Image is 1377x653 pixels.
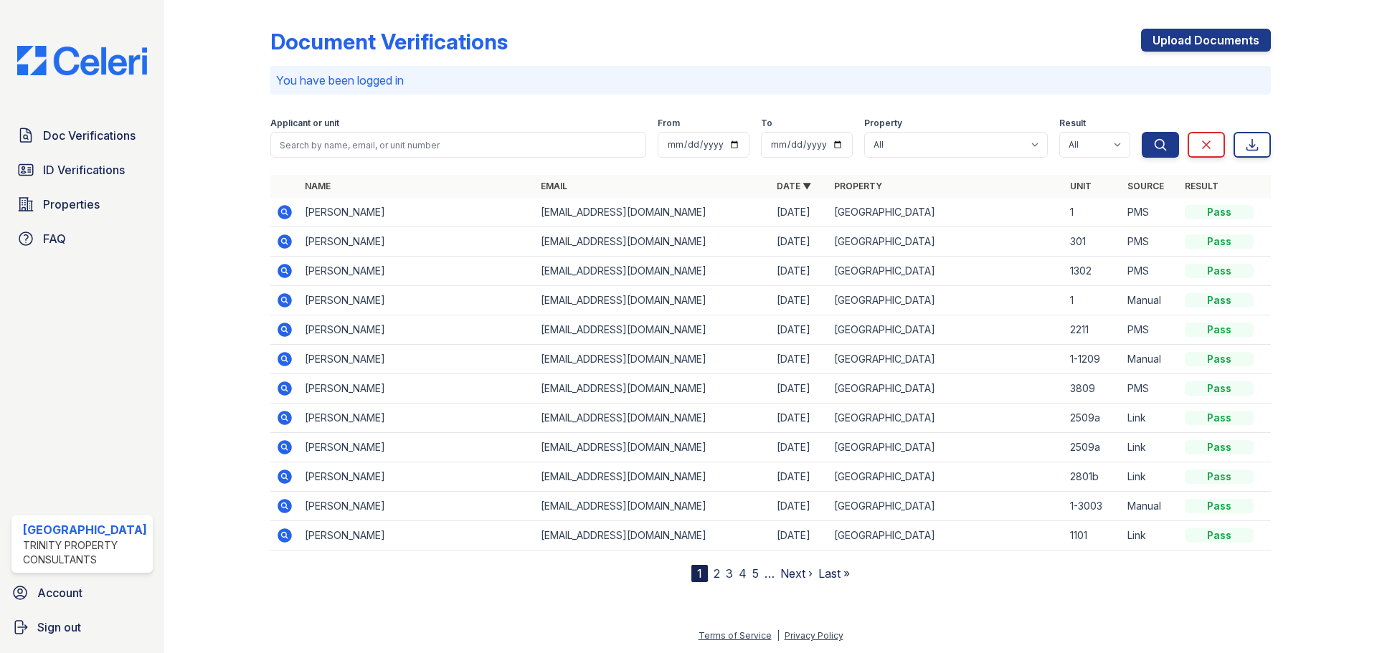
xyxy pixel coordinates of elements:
[299,433,535,462] td: [PERSON_NAME]
[785,630,843,641] a: Privacy Policy
[43,196,100,213] span: Properties
[739,566,747,581] a: 4
[828,227,1064,257] td: [GEOGRAPHIC_DATA]
[828,462,1064,492] td: [GEOGRAPHIC_DATA]
[11,156,153,184] a: ID Verifications
[771,227,828,257] td: [DATE]
[305,181,331,191] a: Name
[1185,352,1254,366] div: Pass
[658,118,680,129] label: From
[37,619,81,636] span: Sign out
[299,521,535,550] td: [PERSON_NAME]
[864,118,902,129] label: Property
[6,613,158,642] button: Sign out
[11,224,153,253] a: FAQ
[1122,227,1179,257] td: PMS
[299,404,535,433] td: [PERSON_NAME]
[1317,596,1363,639] iframe: chat widget
[1185,264,1254,278] div: Pass
[1059,118,1086,129] label: Result
[299,198,535,227] td: [PERSON_NAME]
[1122,521,1179,550] td: Link
[834,181,882,191] a: Property
[1185,205,1254,219] div: Pass
[771,198,828,227] td: [DATE]
[780,566,813,581] a: Next ›
[777,181,811,191] a: Date ▼
[535,257,771,286] td: [EMAIL_ADDRESS][DOMAIN_NAME]
[1122,198,1179,227] td: PMS
[1185,234,1254,249] div: Pass
[6,46,158,75] img: CE_Logo_Blue-a8612792a0a2168367f1c8372b55b34899dd931a85d93a1a3d3e32e68fde9ad4.png
[535,521,771,550] td: [EMAIL_ADDRESS][DOMAIN_NAME]
[270,29,508,54] div: Document Verifications
[1122,315,1179,345] td: PMS
[1185,411,1254,425] div: Pass
[828,315,1064,345] td: [GEOGRAPHIC_DATA]
[771,521,828,550] td: [DATE]
[1122,404,1179,433] td: Link
[37,584,82,601] span: Account
[535,286,771,315] td: [EMAIL_ADDRESS][DOMAIN_NAME]
[535,227,771,257] td: [EMAIL_ADDRESS][DOMAIN_NAME]
[765,565,775,582] span: …
[761,118,772,129] label: To
[535,492,771,521] td: [EMAIL_ADDRESS][DOMAIN_NAME]
[771,462,828,492] td: [DATE]
[1185,440,1254,454] div: Pass
[1122,374,1179,404] td: PMS
[1064,286,1122,315] td: 1
[714,566,720,581] a: 2
[1070,181,1092,191] a: Unit
[541,181,567,191] a: Email
[535,315,771,345] td: [EMAIL_ADDRESS][DOMAIN_NAME]
[535,345,771,374] td: [EMAIL_ADDRESS][DOMAIN_NAME]
[1122,492,1179,521] td: Manual
[1122,433,1179,462] td: Link
[1064,257,1122,286] td: 1302
[1064,198,1122,227] td: 1
[535,198,771,227] td: [EMAIL_ADDRESS][DOMAIN_NAME]
[1185,528,1254,543] div: Pass
[1064,374,1122,404] td: 3809
[771,492,828,521] td: [DATE]
[691,565,708,582] div: 1
[771,286,828,315] td: [DATE]
[276,72,1265,89] p: You have been logged in
[1064,462,1122,492] td: 2801b
[299,345,535,374] td: [PERSON_NAME]
[771,374,828,404] td: [DATE]
[1122,345,1179,374] td: Manual
[699,630,772,641] a: Terms of Service
[1122,462,1179,492] td: Link
[1064,492,1122,521] td: 1-3003
[299,315,535,345] td: [PERSON_NAME]
[828,492,1064,521] td: [GEOGRAPHIC_DATA]
[1185,381,1254,396] div: Pass
[771,345,828,374] td: [DATE]
[1064,521,1122,550] td: 1101
[752,566,759,581] a: 5
[11,190,153,219] a: Properties
[11,121,153,150] a: Doc Verifications
[1064,315,1122,345] td: 2211
[299,286,535,315] td: [PERSON_NAME]
[828,433,1064,462] td: [GEOGRAPHIC_DATA]
[1064,433,1122,462] td: 2509a
[1122,257,1179,286] td: PMS
[828,404,1064,433] td: [GEOGRAPHIC_DATA]
[299,374,535,404] td: [PERSON_NAME]
[43,230,66,247] span: FAQ
[1122,286,1179,315] td: Manual
[1185,181,1219,191] a: Result
[771,404,828,433] td: [DATE]
[726,566,733,581] a: 3
[299,257,535,286] td: [PERSON_NAME]
[1064,345,1122,374] td: 1-1209
[270,118,339,129] label: Applicant or unit
[1064,404,1122,433] td: 2509a
[828,345,1064,374] td: [GEOGRAPHIC_DATA]
[299,492,535,521] td: [PERSON_NAME]
[299,227,535,257] td: [PERSON_NAME]
[828,198,1064,227] td: [GEOGRAPHIC_DATA]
